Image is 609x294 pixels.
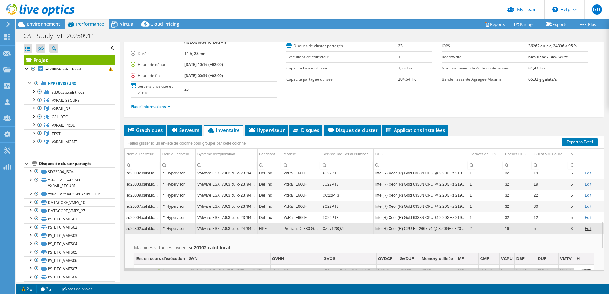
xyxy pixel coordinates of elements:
td: Column MF, Value 128,00 Mio [456,265,478,276]
a: VXRAIL_MGMT [24,138,115,146]
td: Column Système d'exploitation, Value VMware ESXi 7.0.3 build-23794027 [195,190,257,201]
td: Column Service Tag Serial Number, Value 5C22PT3 [321,179,373,190]
td: Column Rôle du serveur, Filter cell [160,160,195,171]
td: Column Modèle, Filter cell [282,160,321,171]
td: Column Sockets de CPU, Value 1 [468,179,503,190]
div: CPU [375,150,383,158]
p: Oui [136,267,185,274]
td: Column Guest VM Count, Value 19 [532,179,569,190]
label: Disques de cluster partagés [286,43,398,49]
a: PS_DTC_VMFS09 [24,273,115,281]
span: Graphiques [128,127,163,133]
a: VXRAIL_DB [24,104,115,113]
td: DSF Column [514,253,536,265]
span: Applications installées [385,127,445,133]
a: CAL_DTC [24,113,115,121]
td: Column GVN, Value vCLS-707f93a8-c451-494b-9600-aae05d61a5c3 [187,265,270,276]
b: sd20024.calnt.local [45,66,81,72]
td: Column DSF, Value 2,00 Gio [514,265,536,276]
a: PS_DTC_VMFS02 [24,223,115,232]
td: Column Mémoire, Filter cell [569,160,593,171]
td: Column Sockets de CPU, Filter cell [468,160,503,171]
td: Column VCPU, Value 1 [499,265,514,276]
div: Guest VM Count [534,150,562,158]
span: CAL_DTC [52,114,68,120]
td: Sockets de CPU Column [468,149,503,160]
a: PS_DTC_VMFS03 [24,232,115,240]
td: Column Rôle du serveur, Value Hypervisor [160,190,195,201]
td: Column Fabricant, Value HPE [257,223,282,234]
td: Column Système d'exploitation, Value VMware ESXi 7.0.3 build-23794027 [195,179,257,190]
b: 204,64 Tio [398,76,416,82]
div: Mémoire [571,150,586,158]
a: Export to Excel [562,138,598,146]
td: Column Modèle, Value VxRail E660F [282,190,321,201]
td: Column Coeurs CPU, Value 32 [503,179,532,190]
span: Disques [292,127,319,133]
td: Column Fabricant, Value Dell Inc. [257,167,282,179]
span: Virtual [120,21,134,27]
b: 36262 en pic, 24396 à 95 % [528,43,577,49]
a: VXRAIL_PROD [24,121,115,129]
td: Column Service Tag Serial Number, Filter cell [321,160,373,171]
b: [DATE] 10:16 (+02:00) [184,62,223,67]
td: Column Service Tag Serial Number, Value CC22PT3 [321,190,373,201]
td: Column Rôle du serveur, Value Hypervisor [160,179,195,190]
div: Hypervisor [162,225,194,232]
span: Serveurs [171,127,199,133]
td: Column Service Tag Serial Number, Value 4C22PT3 [321,167,373,179]
a: Plus d'informations [131,104,171,109]
td: GVDCF Column [376,253,398,265]
b: sd20302.calnt.local [189,245,230,251]
a: PS_DTC_VMFS05 [24,248,115,256]
td: Column Est en cours d'exécution, Value Yes [134,265,187,276]
svg: \n [552,7,558,12]
td: Column DUF, Value 612,00 Mio [536,265,558,276]
a: PS_DTC_VMFS08 [24,281,115,290]
td: Column Mémoire, Value 383,75 Gio [569,223,593,234]
td: Column CPU, Value Intel(R) Xeon(R) Gold 6338N CPU @ 2.20GHz 219 GHz [373,201,468,212]
span: VXRAIL_MGMT [52,139,77,145]
a: TEST [24,129,115,138]
td: Column Coeurs CPU, Value 32 [503,201,532,212]
div: GVHN [272,255,284,263]
td: Column Memory utilisée, Value 20,00 Mio [420,265,456,276]
label: IOPS [442,43,528,49]
td: Column GVDUF, Value 723,00 Mio [398,265,420,276]
td: DUF Column [536,253,558,265]
b: 14 h, 23 mn [184,51,206,56]
div: Memory utilisée [422,255,453,263]
td: Modèle Column [282,149,321,160]
a: Hyperviseurs [24,80,115,88]
td: CMF Column [478,253,499,265]
span: sd00d3b.calnt.local [52,89,86,95]
a: VxRail-Virtual-SAN-VXRAIL_SECURE [24,176,115,190]
div: Sockets de CPU [470,150,498,158]
td: Column CPU, Value Intel(R) Xeon(R) Gold 6338N CPU @ 2.20GHz 219 GHz [373,190,468,201]
a: Edit [585,171,591,175]
a: Partager [510,19,541,29]
td: Rôle du serveur Column [160,149,195,160]
a: SD23304_ISOs [24,167,115,176]
div: Hypervisor [162,192,194,199]
h1: CAL_StudyPVE_20250911 [21,32,104,39]
td: Service Tag Serial Number Column [321,149,373,160]
div: GVDUF [400,255,414,263]
td: Column Coeurs CPU, Filter cell [503,160,532,171]
span: VXRAIL_DB [52,106,71,111]
b: [CLCC] Centre [PERSON_NAME] ([GEOGRAPHIC_DATA]) [184,32,241,45]
td: Column GVOS, Value VMware Photon OS (64-bit) [322,265,376,276]
b: 23 [398,43,403,49]
td: Column Fabricant, Value Dell Inc. [257,212,282,223]
div: Hypervisor [162,214,194,221]
b: [DATE] 00:39 (+02:00) [184,73,223,78]
td: Column Mémoire, Value 511,46 Gio [569,201,593,212]
a: DATACORE_VMFS_10 [24,198,115,206]
a: Edit [585,226,591,231]
td: Column Nom du serveur, Value sd20002.calnt.local [125,167,160,179]
td: Column Sockets de CPU, Value 1 [468,201,503,212]
a: Projet [24,55,115,65]
td: Column Guest VM Count, Filter cell [532,160,569,171]
td: Column Nom du serveur, Value sd20004.calnt.local [125,212,160,223]
td: Column Fabricant, Filter cell [257,160,282,171]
